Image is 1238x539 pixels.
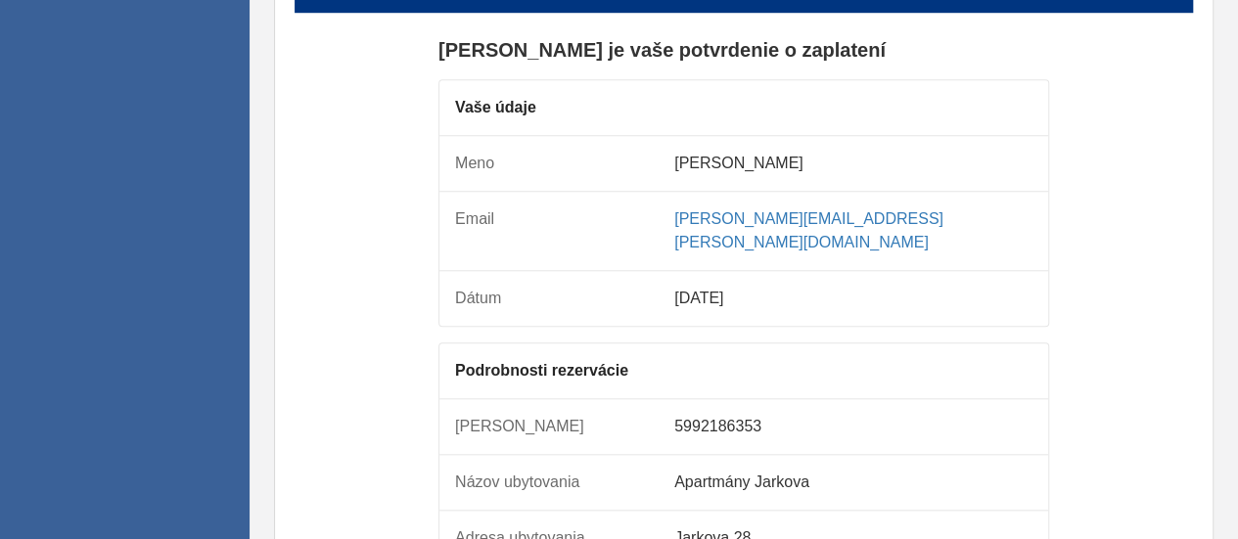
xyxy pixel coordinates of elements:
[439,399,659,454] td: [PERSON_NAME]
[674,210,943,250] a: [PERSON_NAME][EMAIL_ADDRESS][PERSON_NAME][DOMAIN_NAME]
[659,271,1032,326] td: [DATE]
[455,99,536,115] strong: Vaše údaje
[455,362,628,379] strong: Podrobnosti rezervácie
[439,271,659,326] td: Dátum
[439,136,659,191] td: Meno
[659,455,1032,510] td: Apartmány Jarkova
[659,399,1032,454] td: 5992186353
[439,192,659,247] td: Email
[438,36,1049,64] h3: [PERSON_NAME] je vaše potvrdenie o zaplatení
[659,136,1032,191] td: [PERSON_NAME]
[439,455,659,510] td: Názov ubytovania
